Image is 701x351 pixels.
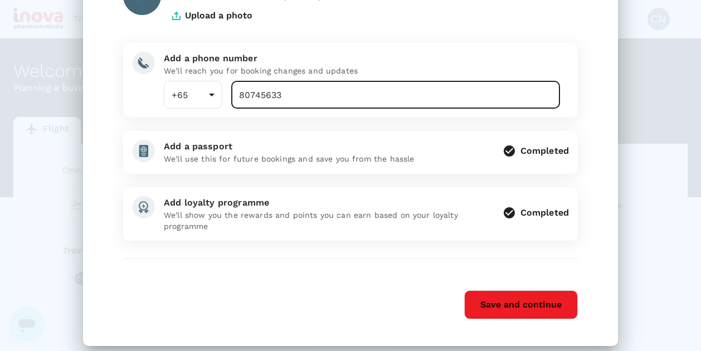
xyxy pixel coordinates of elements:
[164,209,494,232] p: We'll show you the rewards and points you can earn based on your loyalty programme
[164,140,494,153] div: Add a passport
[172,90,188,100] span: +65
[132,140,155,162] img: add-passport
[164,52,560,65] div: Add a phone number
[170,2,252,30] button: Upload a photo
[520,206,569,220] div: Completed
[231,81,560,109] input: Your phone number
[464,290,578,319] button: Save and continue
[164,65,560,76] p: We'll reach you for booking changes and updates
[520,144,569,158] div: Completed
[132,52,155,74] img: add-phone-number
[164,196,494,209] div: Add loyalty programme
[164,153,494,164] p: We'll use this for future bookings and save you from the hassle
[164,81,222,109] div: +65
[132,196,155,218] img: add-loyalty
